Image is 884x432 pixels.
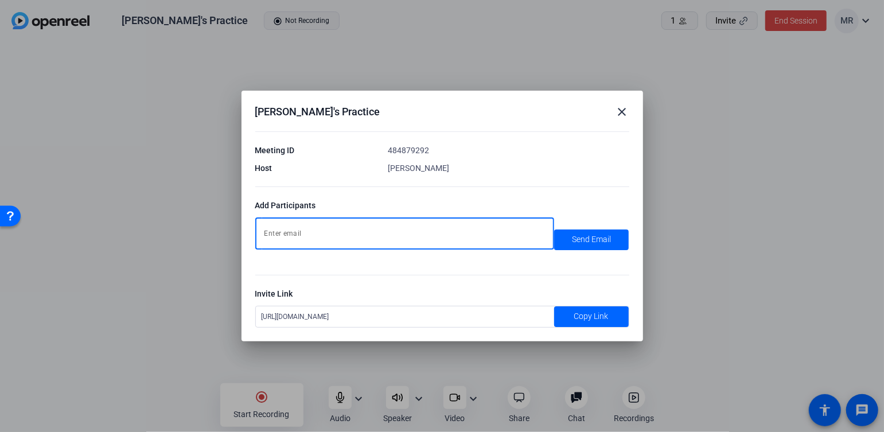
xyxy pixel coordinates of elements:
[388,145,629,156] div: 484879292
[264,227,541,240] input: Enter email
[616,105,629,119] mat-icon: close
[255,145,376,156] div: Meeting ID
[574,310,609,322] span: Copy Link
[572,233,611,246] span: Send Email
[256,306,554,327] div: [URL][DOMAIN_NAME]
[255,288,629,299] div: Invite Link
[255,200,629,211] div: Add Participants
[255,105,380,119] div: [PERSON_NAME]'s Practice
[554,229,629,250] button: Send Email
[255,162,376,174] div: Host
[554,306,629,327] button: Copy Link
[388,162,629,174] div: [PERSON_NAME]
